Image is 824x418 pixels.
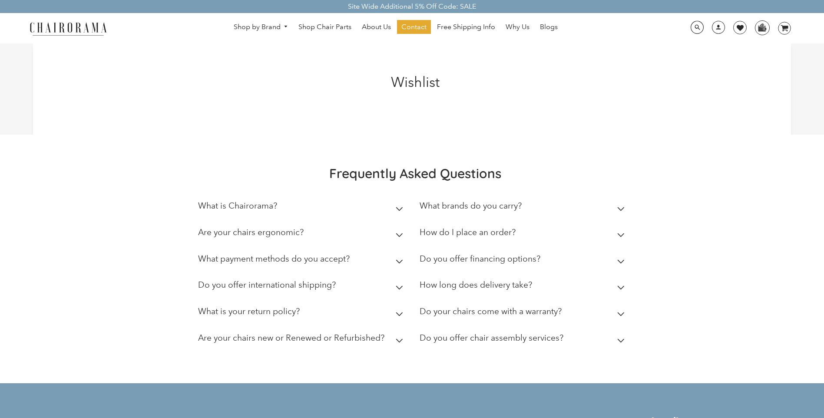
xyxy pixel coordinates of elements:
span: Shop Chair Parts [298,23,351,32]
h2: Do you offer international shipping? [198,280,336,290]
summary: How long does delivery take? [420,274,628,300]
h2: Do your chairs come with a warranty? [420,306,562,316]
summary: Are your chairs new or Renewed or Refurbished? [198,327,407,353]
a: Blogs [536,20,562,34]
a: Shop by Brand [229,20,293,34]
summary: What brands do you carry? [420,195,628,221]
nav: DesktopNavigation [149,20,643,36]
h2: Are your chairs ergonomic? [198,227,304,237]
h2: Do you offer chair assembly services? [420,333,563,343]
h2: Are your chairs new or Renewed or Refurbished? [198,333,384,343]
h2: How long does delivery take? [420,280,532,290]
summary: Are your chairs ergonomic? [198,221,407,248]
h2: What payment methods do you accept? [198,254,350,264]
h1: Wishlist [166,74,665,90]
span: Why Us [506,23,529,32]
summary: Do you offer chair assembly services? [420,327,628,353]
a: Free Shipping Info [433,20,500,34]
a: Contact [397,20,431,34]
summary: What is your return policy? [198,300,407,327]
h2: How do I place an order? [420,227,516,237]
summary: How do I place an order? [420,221,628,248]
span: About Us [362,23,391,32]
summary: Do you offer financing options? [420,248,628,274]
h2: What is your return policy? [198,306,300,316]
summary: What is Chairorama? [198,195,407,221]
a: About Us [357,20,395,34]
summary: Do you offer international shipping? [198,274,407,300]
img: WhatsApp_Image_2024-07-12_at_16.23.01.webp [755,21,769,34]
span: Free Shipping Info [437,23,495,32]
summary: Do your chairs come with a warranty? [420,300,628,327]
a: Shop Chair Parts [294,20,356,34]
img: chairorama [25,21,112,36]
span: Blogs [540,23,558,32]
a: Why Us [501,20,534,34]
span: Contact [401,23,427,32]
h2: What brands do you carry? [420,201,522,211]
h2: What is Chairorama? [198,201,277,211]
h2: Frequently Asked Questions [198,165,632,182]
summary: What payment methods do you accept? [198,248,407,274]
h2: Do you offer financing options? [420,254,540,264]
